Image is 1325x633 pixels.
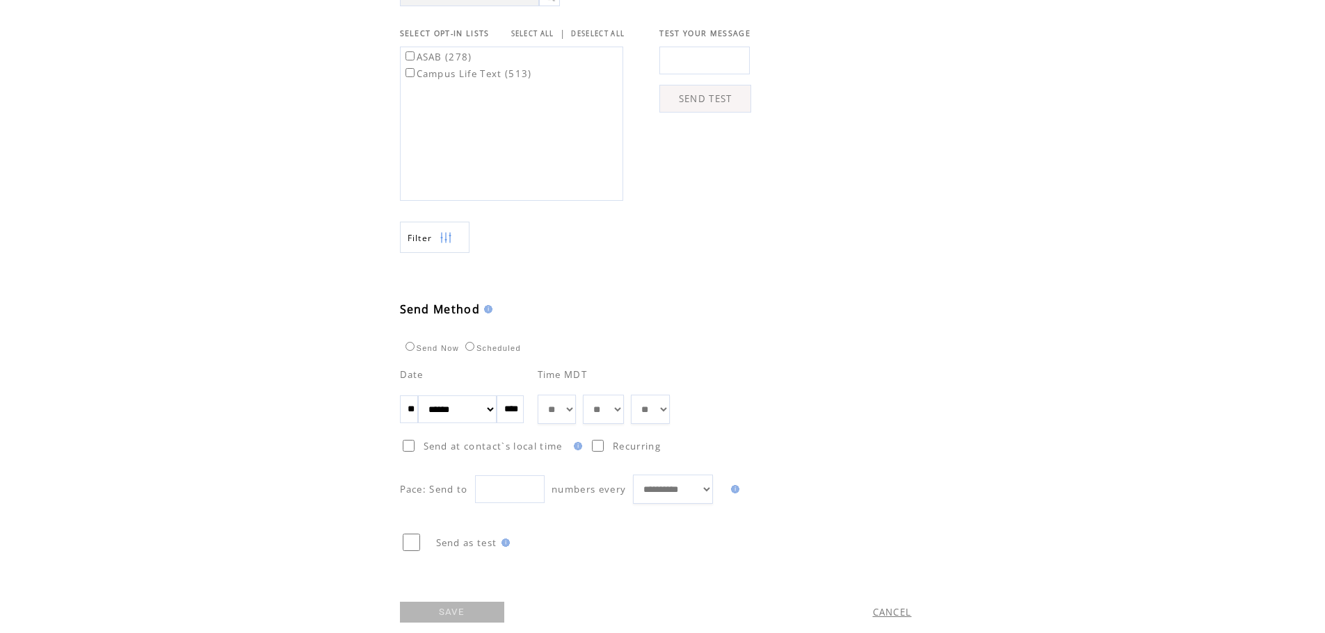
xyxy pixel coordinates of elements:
[727,485,739,493] img: help.gif
[538,368,588,381] span: Time MDT
[552,483,626,495] span: numbers every
[402,344,459,352] label: Send Now
[560,27,565,40] span: |
[497,539,510,547] img: help.gif
[408,232,433,244] span: Show filters
[400,28,490,38] span: SELECT OPT-IN LISTS
[570,442,582,450] img: help.gif
[480,305,492,313] img: help.gif
[400,222,469,253] a: Filter
[405,51,415,60] input: ASAB (278)
[403,67,532,80] label: Campus Life Text (513)
[659,28,750,38] span: TEST YOUR MESSAGE
[462,344,521,352] label: Scheduled
[873,606,912,618] a: CANCEL
[613,440,661,452] span: Recurring
[659,85,751,113] a: SEND TEST
[440,222,452,254] img: filters.png
[400,483,468,495] span: Pace: Send to
[511,29,554,38] a: SELECT ALL
[400,368,424,381] span: Date
[403,51,472,63] label: ASAB (278)
[405,68,415,77] input: Campus Life Text (513)
[405,342,415,351] input: Send Now
[465,342,474,351] input: Scheduled
[400,602,504,623] a: SAVE
[424,440,563,452] span: Send at contact`s local time
[436,536,497,549] span: Send as test
[571,29,625,38] a: DESELECT ALL
[400,302,481,317] span: Send Method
